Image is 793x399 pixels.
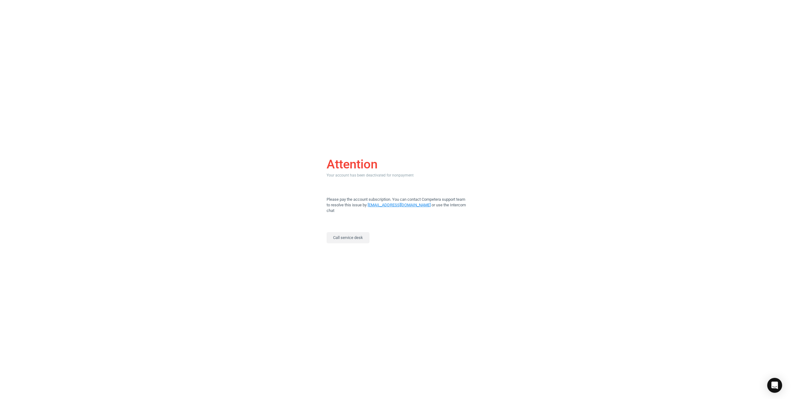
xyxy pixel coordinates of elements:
div: Open Intercom Messenger [767,378,782,393]
a: [EMAIL_ADDRESS][DOMAIN_NAME] [368,203,431,207]
div: Attention [327,156,466,173]
div: Your account has been deactivated for nonpayment [327,173,466,178]
button: Call service desk [327,232,369,243]
div: Please pay the account subscription. You can contact Competera support team to resolve this issue... [327,197,466,213]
